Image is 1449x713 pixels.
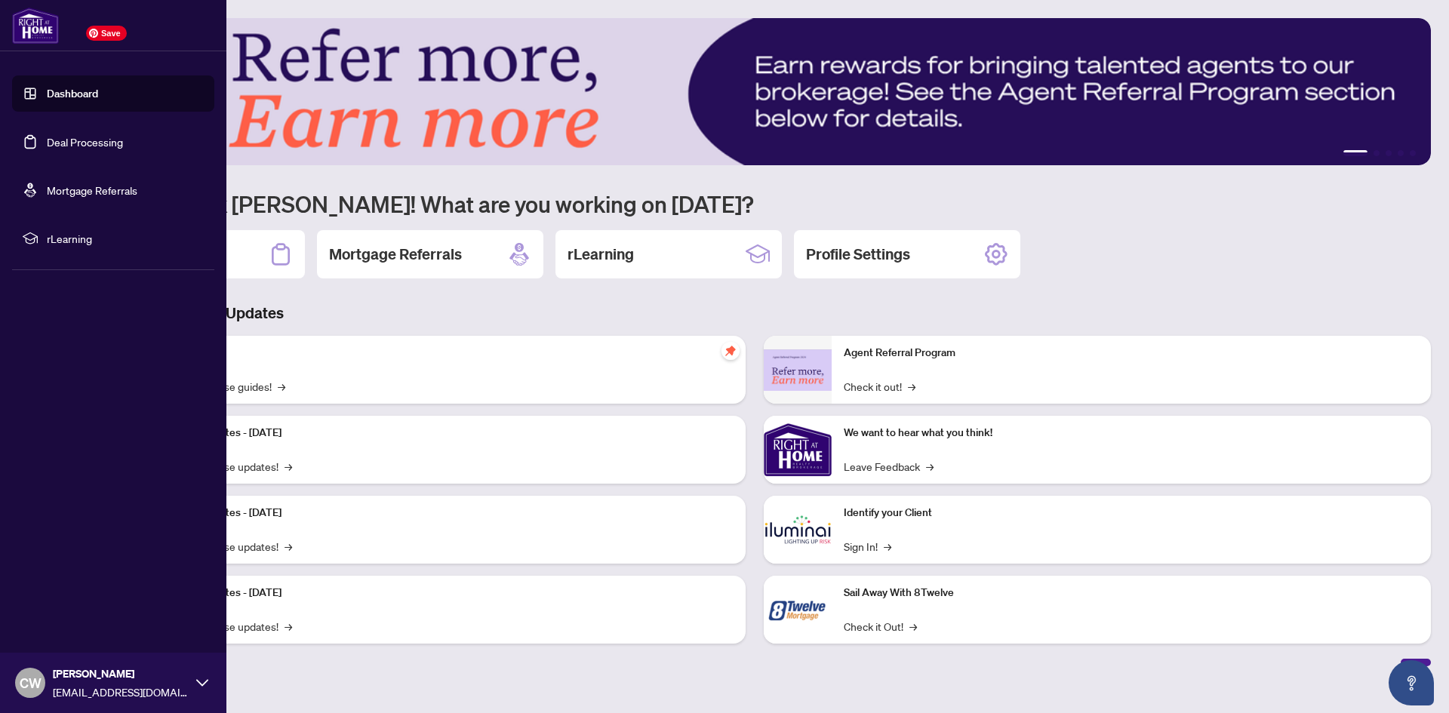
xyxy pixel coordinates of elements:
img: Slide 0 [78,18,1431,165]
img: logo [12,8,59,44]
h1: Welcome back [PERSON_NAME]! What are you working on [DATE]? [78,189,1431,218]
button: 3 [1386,150,1392,156]
p: Platform Updates - [DATE] [158,425,734,441]
button: 4 [1398,150,1404,156]
p: Agent Referral Program [844,345,1419,361]
span: → [909,618,917,635]
span: [EMAIL_ADDRESS][DOMAIN_NAME] [53,684,189,700]
img: Agent Referral Program [764,349,832,391]
p: Identify your Client [844,505,1419,521]
img: Identify your Client [764,496,832,564]
span: → [285,458,292,475]
span: rLearning [47,230,204,247]
button: Open asap [1389,660,1434,705]
span: → [908,378,915,395]
span: pushpin [721,342,740,360]
p: Sail Away With 8Twelve [844,585,1419,601]
span: CW [20,672,42,693]
span: → [278,378,285,395]
a: Deal Processing [47,135,123,149]
p: Platform Updates - [DATE] [158,585,734,601]
a: Leave Feedback→ [844,458,934,475]
img: We want to hear what you think! [764,416,832,484]
a: Check it out!→ [844,378,915,395]
p: Platform Updates - [DATE] [158,505,734,521]
h3: Brokerage & Industry Updates [78,303,1431,324]
a: Check it Out!→ [844,618,917,635]
span: Save [86,26,127,41]
span: → [285,538,292,555]
a: Dashboard [47,87,98,100]
a: Sign In!→ [844,538,891,555]
a: Mortgage Referrals [47,183,137,197]
img: Sail Away With 8Twelve [764,576,832,644]
h2: Mortgage Referrals [329,244,462,265]
p: Self-Help [158,345,734,361]
span: → [884,538,891,555]
button: 5 [1410,150,1416,156]
p: We want to hear what you think! [844,425,1419,441]
button: 2 [1374,150,1380,156]
h2: rLearning [568,244,634,265]
h2: Profile Settings [806,244,910,265]
span: → [285,618,292,635]
span: [PERSON_NAME] [53,665,189,682]
button: 1 [1343,150,1367,156]
span: → [926,458,934,475]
